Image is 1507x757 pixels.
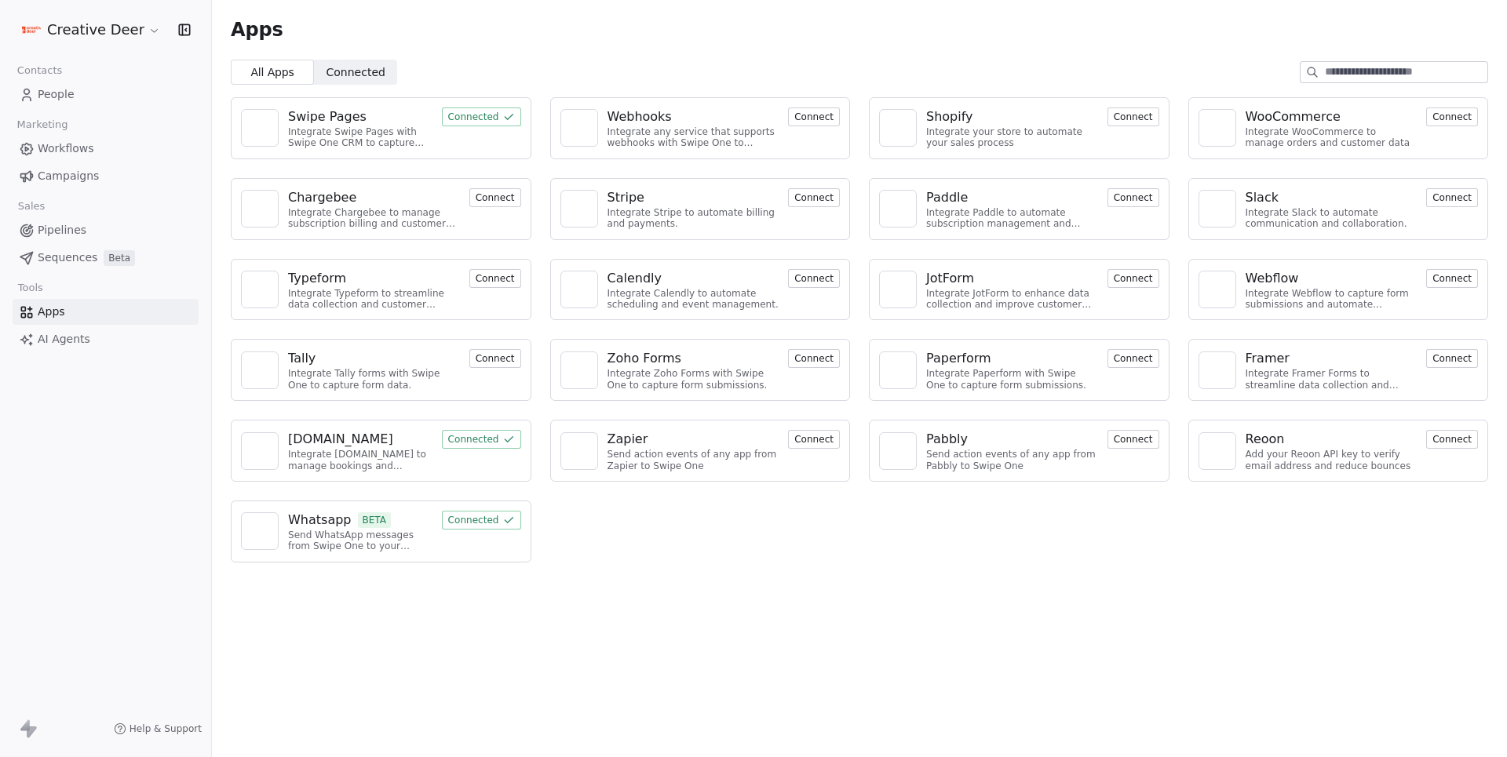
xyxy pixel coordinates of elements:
a: Connect [1107,271,1159,286]
div: Stripe [608,188,644,207]
a: Slack [1246,188,1418,207]
button: Creative Deer [19,16,164,43]
a: AI Agents [13,326,199,352]
a: Campaigns [13,163,199,189]
a: Pipelines [13,217,199,243]
button: Connect [1426,349,1478,368]
span: Contacts [10,59,69,82]
a: Connected [442,431,521,446]
img: NA [1206,278,1229,301]
img: NA [886,116,910,140]
button: Connect [1426,188,1478,207]
a: NA [879,271,917,308]
button: Connect [1426,269,1478,288]
a: Connected [442,109,521,124]
div: Zoho Forms [608,349,681,368]
button: Connect [469,349,521,368]
div: Integrate WooCommerce to manage orders and customer data [1246,126,1418,149]
span: Workflows [38,140,94,157]
div: Paperform [926,349,991,368]
div: Integrate Paperform with Swipe One to capture form submissions. [926,368,1098,391]
a: People [13,82,199,107]
a: Connect [788,109,840,124]
span: Campaigns [38,168,99,184]
div: Integrate JotForm to enhance data collection and improve customer engagement. [926,288,1098,311]
button: Connected [442,107,521,126]
button: Connect [1107,349,1159,368]
a: NA [241,109,279,147]
span: Tools [11,276,49,300]
div: Integrate Typeform to streamline data collection and customer engagement. [288,288,460,311]
button: Connect [1107,188,1159,207]
a: Connect [1426,190,1478,205]
img: NA [1206,358,1229,382]
div: Whatsapp [288,511,352,530]
div: Paddle [926,188,968,207]
button: Connect [788,107,840,126]
a: SequencesBeta [13,245,199,271]
a: Typeform [288,269,460,288]
a: Webflow [1246,269,1418,288]
span: People [38,86,75,103]
div: Integrate Tally forms with Swipe One to capture form data. [288,368,460,391]
span: Help & Support [130,722,202,735]
div: Typeform [288,269,346,288]
div: Integrate Slack to automate communication and collaboration. [1246,207,1418,230]
div: Calendly [608,269,662,288]
a: NA [1199,190,1236,227]
div: Send WhatsApp messages from Swipe One to your customers [288,530,432,552]
a: WhatsappBETA [288,511,432,530]
a: NA [241,271,279,308]
a: NA [1199,351,1236,389]
a: JotForm [926,269,1098,288]
a: Connect [1426,109,1478,124]
a: Apps [13,299,199,325]
button: Connect [1107,430,1159,449]
img: NA [567,439,591,463]
a: Connect [1426,271,1478,286]
img: NA [248,519,272,543]
button: Connected [442,430,521,449]
div: Add your Reoon API key to verify email address and reduce bounces [1246,449,1418,471]
div: Integrate Swipe Pages with Swipe One CRM to capture lead data. [288,126,432,149]
span: AI Agents [38,331,90,348]
button: Connected [442,511,521,530]
a: Connect [1107,190,1159,205]
a: Paddle [926,188,1098,207]
a: Connect [788,190,840,205]
div: Integrate Webflow to capture form submissions and automate customer engagement. [1246,288,1418,311]
div: Slack [1246,188,1279,207]
span: Creative Deer [47,20,144,40]
div: Integrate [DOMAIN_NAME] to manage bookings and streamline scheduling. [288,449,432,471]
a: Connect [1426,431,1478,446]
a: Connect [788,271,840,286]
span: Beta [104,250,135,266]
a: Connect [788,431,840,446]
button: Connect [469,188,521,207]
a: Connect [469,351,521,366]
a: NA [241,432,279,470]
a: NA [879,190,917,227]
a: Connect [1426,351,1478,366]
div: Send action events of any app from Pabbly to Swipe One [926,449,1098,471]
button: Connect [788,430,840,449]
div: Chargebee [288,188,356,207]
div: Framer [1246,349,1290,368]
span: BETA [358,512,392,528]
a: NA [560,351,598,389]
div: Integrate Paddle to automate subscription management and customer engagement. [926,207,1098,230]
a: Connect [1107,109,1159,124]
span: Sales [11,195,52,218]
a: [DOMAIN_NAME] [288,430,432,449]
a: NA [560,109,598,147]
div: Integrate Zoho Forms with Swipe One to capture form submissions. [608,368,779,391]
img: NA [1206,439,1229,463]
button: Connect [469,269,521,288]
span: Connected [327,64,385,81]
div: Integrate Chargebee to manage subscription billing and customer data. [288,207,460,230]
a: Paperform [926,349,1098,368]
div: Swipe Pages [288,107,367,126]
a: NA [560,432,598,470]
img: NA [248,197,272,220]
a: WooCommerce [1246,107,1418,126]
